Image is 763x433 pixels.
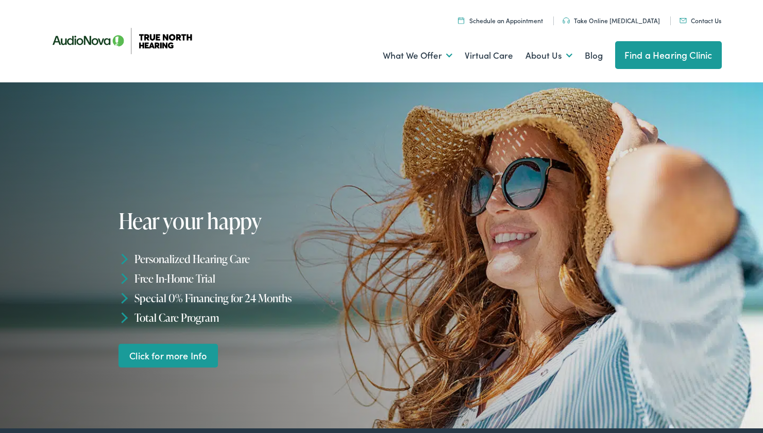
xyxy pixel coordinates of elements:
[118,343,218,368] a: Click for more Info
[458,16,543,25] a: Schedule an Appointment
[458,17,464,24] img: Icon symbolizing a calendar in color code ffb348
[118,209,385,233] h1: Hear your happy
[680,16,721,25] a: Contact Us
[118,307,385,327] li: Total Care Program
[118,269,385,288] li: Free In-Home Trial
[118,249,385,269] li: Personalized Hearing Care
[383,37,452,75] a: What We Offer
[563,16,660,25] a: Take Online [MEDICAL_DATA]
[118,288,385,308] li: Special 0% Financing for 24 Months
[563,18,570,24] img: Headphones icon in color code ffb348
[525,37,572,75] a: About Us
[615,41,722,69] a: Find a Hearing Clinic
[680,18,687,23] img: Mail icon in color code ffb348, used for communication purposes
[585,37,603,75] a: Blog
[465,37,513,75] a: Virtual Care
